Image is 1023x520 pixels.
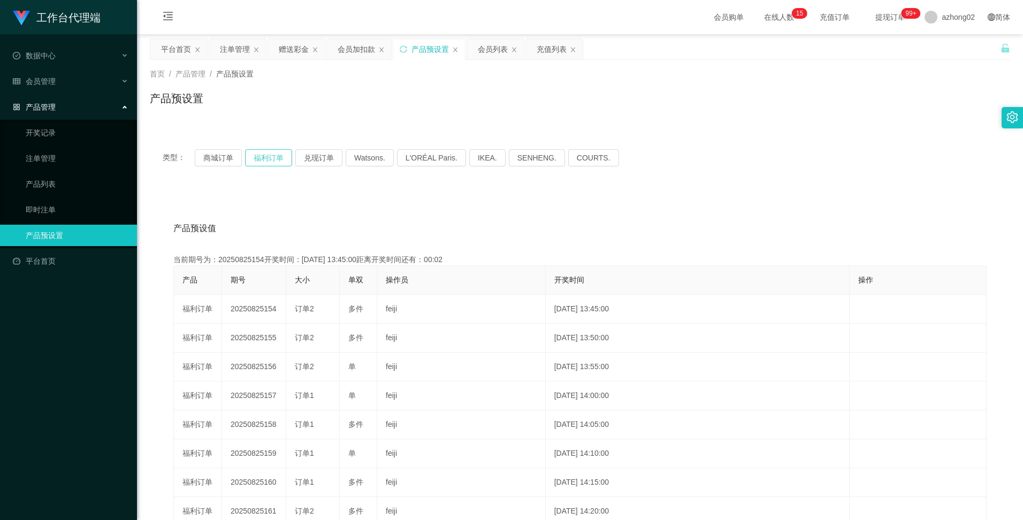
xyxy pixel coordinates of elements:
button: IKEA. [469,149,506,166]
button: 兑现订单 [295,149,342,166]
span: 数据中心 [13,51,56,60]
i: 图标: table [13,78,20,85]
button: L'ORÉAL Paris. [397,149,466,166]
td: 20250825156 [222,353,286,381]
i: 图标: close [253,47,259,53]
span: 类型： [163,149,195,166]
span: 订单2 [295,362,314,371]
a: 开奖记录 [26,122,128,143]
button: COURTS. [568,149,619,166]
span: 产品管理 [175,70,205,78]
span: 操作员 [386,276,408,284]
td: [DATE] 14:05:00 [546,410,850,439]
button: Watsons. [346,149,394,166]
span: 期号 [231,276,246,284]
td: 福利订单 [174,439,222,468]
span: 订单1 [295,478,314,486]
sup: 15 [792,8,807,19]
i: 图标: close [378,47,385,53]
i: 图标: close [452,47,459,53]
i: 图标: menu-fold [150,1,186,35]
i: 图标: global [988,13,995,21]
span: 产品 [182,276,197,284]
h1: 产品预设置 [150,90,203,106]
span: 在线人数 [759,13,799,21]
td: feiji [377,353,546,381]
td: feiji [377,324,546,353]
td: 20250825158 [222,410,286,439]
div: 产品预设置 [411,39,449,59]
td: 20250825160 [222,468,286,497]
td: feiji [377,468,546,497]
td: 福利订单 [174,353,222,381]
i: 图标: close [511,47,517,53]
span: 订单2 [295,507,314,515]
i: 图标: close [570,47,576,53]
span: 单 [348,449,356,457]
td: [DATE] 14:10:00 [546,439,850,468]
span: 订单1 [295,391,314,400]
span: 多件 [348,507,363,515]
td: 20250825154 [222,295,286,324]
span: 单双 [348,276,363,284]
p: 1 [796,8,800,19]
p: 5 [799,8,803,19]
div: 平台首页 [161,39,191,59]
span: 订单2 [295,304,314,313]
td: 福利订单 [174,295,222,324]
a: 即时注单 [26,199,128,220]
span: 操作 [858,276,873,284]
td: [DATE] 13:50:00 [546,324,850,353]
div: 赠送彩金 [279,39,309,59]
h1: 工作台代理端 [36,1,101,35]
span: 首页 [150,70,165,78]
div: 注单管理 [220,39,250,59]
a: 产品预设置 [26,225,128,246]
i: 图标: sync [400,45,407,53]
span: 多件 [348,333,363,342]
div: 当前期号为：20250825154开奖时间：[DATE] 13:45:00距离开奖时间还有：00:02 [173,254,987,265]
span: 充值订单 [814,13,855,21]
span: 多件 [348,304,363,313]
span: 订单2 [295,333,314,342]
span: 大小 [295,276,310,284]
i: 图标: setting [1006,111,1018,123]
td: [DATE] 14:00:00 [546,381,850,410]
td: 福利订单 [174,381,222,410]
td: [DATE] 13:55:00 [546,353,850,381]
td: 福利订单 [174,324,222,353]
span: 单 [348,391,356,400]
td: 20250825157 [222,381,286,410]
td: [DATE] 13:45:00 [546,295,850,324]
i: 图标: appstore-o [13,103,20,111]
span: / [210,70,212,78]
span: 订单1 [295,420,314,429]
td: 福利订单 [174,410,222,439]
td: 20250825159 [222,439,286,468]
sup: 965 [901,8,920,19]
span: 开奖时间 [554,276,584,284]
i: 图标: check-circle-o [13,52,20,59]
span: 多件 [348,420,363,429]
span: 提现订单 [870,13,911,21]
div: 会员列表 [478,39,508,59]
span: / [169,70,171,78]
a: 工作台代理端 [13,13,101,21]
i: 图标: close [194,47,201,53]
td: [DATE] 14:15:00 [546,468,850,497]
td: feiji [377,381,546,410]
div: 充值列表 [537,39,567,59]
img: logo.9652507e.png [13,11,30,26]
i: 图标: close [312,47,318,53]
td: 20250825155 [222,324,286,353]
td: feiji [377,295,546,324]
td: 福利订单 [174,468,222,497]
i: 图标: unlock [1001,43,1010,53]
span: 单 [348,362,356,371]
span: 订单1 [295,449,314,457]
span: 产品预设置 [216,70,254,78]
a: 产品列表 [26,173,128,195]
span: 产品管理 [13,103,56,111]
a: 图标: dashboard平台首页 [13,250,128,272]
td: feiji [377,410,546,439]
